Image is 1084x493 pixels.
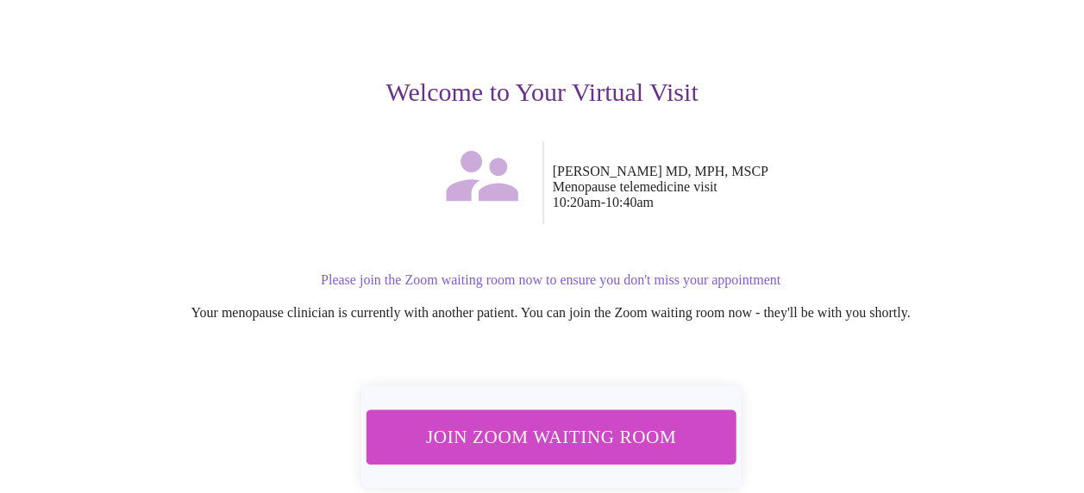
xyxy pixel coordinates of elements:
[366,409,736,464] button: Join Zoom Waiting Room
[28,78,1056,107] h3: Welcome to Your Virtual Visit
[553,164,1057,210] p: [PERSON_NAME] MD, MPH, MSCP Menopause telemedicine visit 10:20am - 10:40am
[45,305,1056,321] p: Your menopause clinician is currently with another patient. You can join the Zoom waiting room no...
[45,272,1056,288] p: Please join the Zoom waiting room now to ensure you don't miss your appointment
[388,421,712,452] span: Join Zoom Waiting Room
